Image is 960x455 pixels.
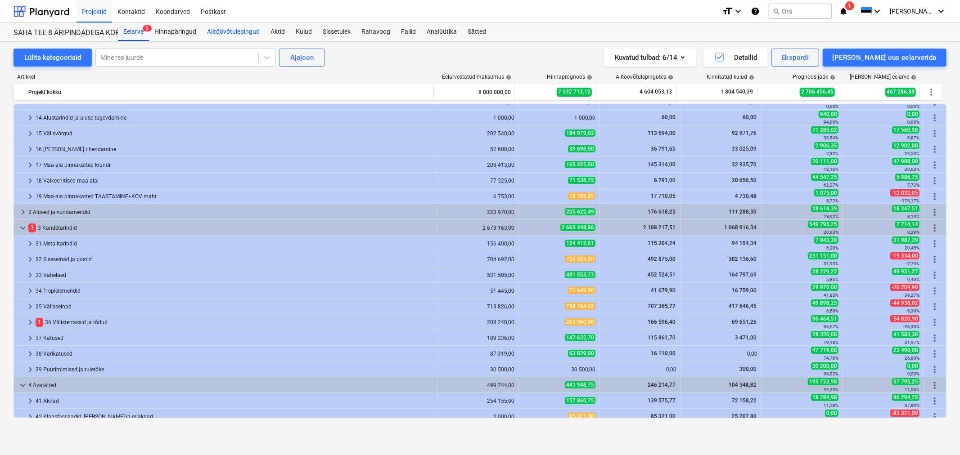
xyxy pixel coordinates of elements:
[824,261,838,266] small: 31,93%
[707,74,754,80] div: Kinnitatud kulud
[14,28,107,38] div: SAHA TEE 8 ÄRIPINDADEGA KORTERMAJA
[929,380,940,391] span: Rohkem tegevusi
[926,87,937,98] span: Rohkem tegevusi
[568,145,595,152] span: 39 698,00
[522,366,595,373] div: 30 500,00
[731,130,757,136] span: 92 971,76
[18,207,28,218] span: keyboard_arrow_right
[781,52,809,63] div: Ekspordi
[568,287,595,294] span: 71 649,90
[800,88,835,96] span: 2 706 456,45
[731,146,757,152] span: 33 025,09
[36,142,433,156] div: 16 [PERSON_NAME] tihendamine
[929,317,940,328] span: Rohkem tegevusi
[929,301,940,312] span: Rohkem tegevusi
[25,301,36,312] span: keyboard_arrow_right
[25,396,36,406] span: keyboard_arrow_right
[36,158,433,172] div: 17 Maa-ala pinnakatted krundil
[808,221,838,228] span: 549 795,25
[811,394,838,401] span: 18 284,98
[890,315,919,322] span: -54 820,90
[568,350,595,357] span: 63 829,00
[907,214,919,219] small: 8,19%
[905,167,919,172] small: 20,63%
[731,287,757,294] span: 16 759,00
[793,74,835,80] div: Prognoosijääk
[892,331,919,338] span: 41 583,30
[36,347,433,361] div: 38 Varikatused
[892,347,919,354] span: 23 490,00
[814,142,838,149] span: 2 906,35
[290,23,317,41] a: Kulud
[25,144,36,155] span: keyboard_arrow_right
[36,331,433,345] div: 37 Katused
[28,205,433,219] div: 2 Alused ja vundamendid
[773,8,780,15] span: search
[25,112,36,123] span: keyboard_arrow_right
[728,256,757,262] span: 302 136,60
[731,413,757,419] span: 25 207,80
[892,268,919,275] span: 49 951,27
[824,293,838,298] small: 41,83%
[290,52,314,63] div: Ajajoon
[895,221,919,228] span: 7 714,14
[604,49,696,67] button: Kuvatud tulbad:6/14
[25,254,36,265] span: keyboard_arrow_right
[441,130,514,137] div: 202 540,00
[823,49,946,67] button: [PERSON_NAME] uus eelarverida
[929,396,940,406] span: Rohkem tegevusi
[720,88,754,96] span: 1 804 540,39
[808,252,838,259] span: 231 151,00
[929,144,940,155] span: Rohkem tegevusi
[929,175,940,186] span: Rohkem tegevusi
[728,209,757,215] span: 111 288,30
[811,174,838,181] span: 44 547,25
[568,413,595,420] span: 85 321,00
[907,183,919,187] small: 7,72%
[828,75,835,80] span: help
[650,413,676,419] span: 85 321,00
[895,174,919,181] span: 5 986,75
[929,285,940,296] span: Rohkem tegevusi
[441,115,514,121] div: 1 000,00
[929,223,940,233] span: Rohkem tegevusi
[650,287,676,294] span: 41 679,90
[907,230,919,235] small: 0,29%
[915,412,960,455] iframe: Chat Widget
[903,293,919,298] small: -39,27%
[603,366,676,373] div: 0,00
[565,255,595,263] span: 724 026,00
[441,241,514,247] div: 156 400,00
[906,362,919,370] span: 0,00
[824,403,838,408] small: 11,58%
[647,319,676,325] span: 166 596,40
[36,318,43,326] span: 1
[356,23,396,41] a: Rahavoog
[36,284,433,298] div: 34 Trepielemendid
[317,23,356,41] a: Sissetulek
[36,362,433,377] div: 39 Puurimimised ja tuletõke
[118,23,149,41] a: Eelarve5
[907,135,919,140] small: 8,67%
[929,270,940,281] span: Rohkem tegevusi
[565,271,595,278] span: 481 553,73
[731,319,757,325] span: 69 651,26
[25,333,36,343] span: keyboard_arrow_right
[642,224,676,231] span: 2 108 217,51
[202,23,265,41] a: Alltöövõtulepingud
[811,331,838,338] span: 28 320,00
[811,158,838,165] span: 20 111,00
[811,315,838,322] span: 96 464,51
[647,272,676,278] span: 452 524,51
[824,230,838,235] small: 20,63%
[25,191,36,202] span: keyboard_arrow_right
[647,161,676,168] span: 145 314,00
[731,161,757,168] span: 32 935,70
[892,378,919,385] span: 57 795,25
[149,23,202,41] a: Hinnapäringud
[560,224,595,231] span: 2 665 448,86
[722,6,733,17] i: format_size
[905,387,919,392] small: 11,56%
